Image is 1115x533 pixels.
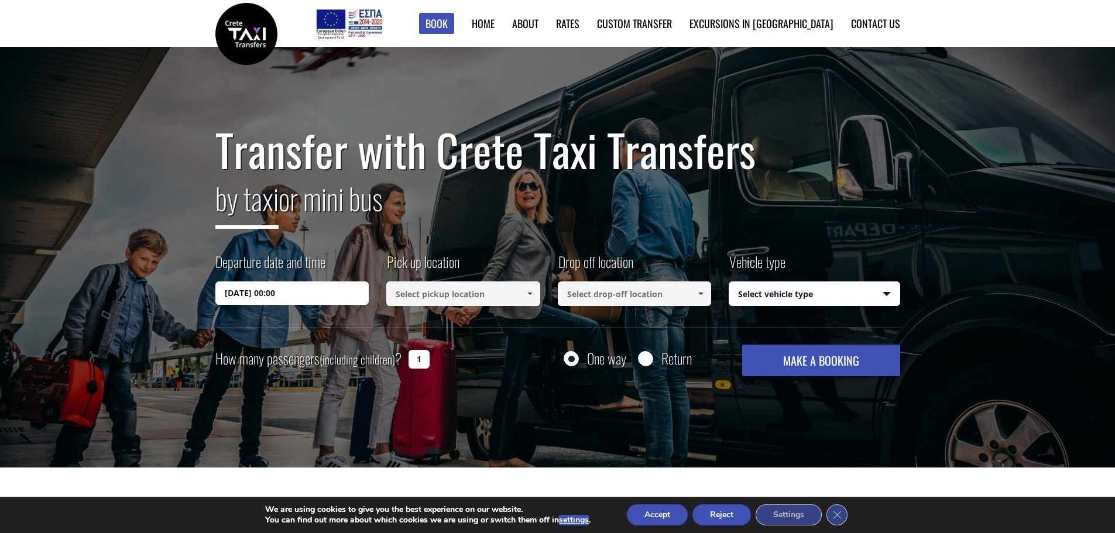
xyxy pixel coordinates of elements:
span: Select vehicle type [729,282,900,307]
button: Accept [627,504,688,525]
h1: Transfer with Crete Taxi Transfers [215,125,900,174]
a: Excursions in [GEOGRAPHIC_DATA] [689,16,833,31]
span: by taxi [215,176,279,229]
small: (including children) [320,350,395,368]
label: One way [587,351,626,366]
a: Home [472,16,495,31]
button: MAKE A BOOKING [742,345,900,376]
a: Crete Taxi Transfers | Safe Taxi Transfer Services from to Heraklion Airport, Chania Airport, Ret... [215,26,277,39]
label: Return [661,351,692,366]
label: Pick up location [386,252,459,281]
button: Close GDPR Cookie Banner [826,504,848,525]
input: Select pickup location [386,281,540,306]
img: e-bannersEUERDF180X90.jpg [314,6,384,41]
p: You can find out more about which cookies we are using or switch them off in . [265,515,591,525]
img: Crete Taxi Transfers | Safe Taxi Transfer Services from to Heraklion Airport, Chania Airport, Ret... [215,3,277,65]
h2: or mini bus [215,174,900,238]
button: Reject [692,504,751,525]
a: About [512,16,538,31]
label: How many passengers ? [215,345,402,373]
label: Drop off location [558,252,633,281]
a: Contact us [851,16,900,31]
button: Settings [756,504,822,525]
input: Select drop-off location [558,281,712,306]
a: Custom Transfer [597,16,672,31]
a: Show All Items [691,281,711,306]
a: Rates [556,16,579,31]
label: Departure date and time [215,252,325,281]
a: Book [419,13,454,35]
label: Vehicle type [729,252,785,281]
button: settings [559,515,589,525]
p: We are using cookies to give you the best experience on our website. [265,504,591,515]
a: Show All Items [520,281,539,306]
